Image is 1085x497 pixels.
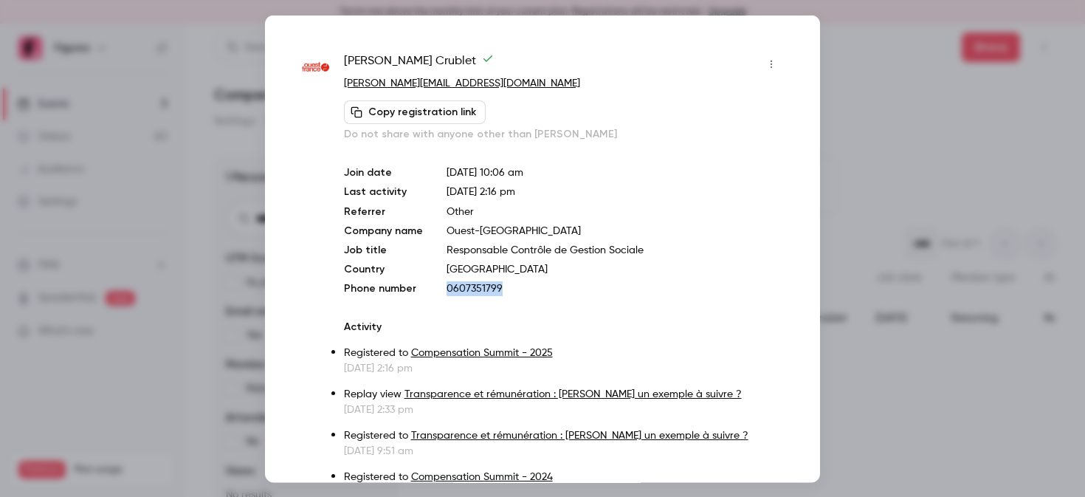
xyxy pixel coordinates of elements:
[411,471,553,481] a: Compensation Summit - 2024
[344,78,580,88] a: [PERSON_NAME][EMAIL_ADDRESS][DOMAIN_NAME]
[344,100,486,123] button: Copy registration link
[344,223,423,238] p: Company name
[344,319,783,334] p: Activity
[344,52,494,75] span: [PERSON_NAME] Crublet
[344,386,783,402] p: Replay view
[344,345,783,360] p: Registered to
[344,126,783,141] p: Do not share with anyone other than [PERSON_NAME]
[344,428,783,443] p: Registered to
[404,388,742,399] a: Transparence et rémunération : [PERSON_NAME] un exemple à suivre ?
[344,402,783,417] p: [DATE] 2:33 pm
[344,469,783,484] p: Registered to
[447,186,515,196] span: [DATE] 2:16 pm
[302,53,329,80] img: ouest-france.fr
[447,204,783,219] p: Other
[344,443,783,458] p: [DATE] 9:51 am
[447,242,783,257] p: Responsable Contrôle de Gestion Sociale
[447,165,783,179] p: [DATE] 10:06 am
[447,261,783,276] p: [GEOGRAPHIC_DATA]
[344,360,783,375] p: [DATE] 2:16 pm
[411,347,553,357] a: Compensation Summit - 2025
[344,242,423,257] p: Job title
[411,430,748,440] a: Transparence et rémunération : [PERSON_NAME] un exemple à suivre ?
[344,165,423,179] p: Join date
[344,281,423,295] p: Phone number
[344,204,423,219] p: Referrer
[447,223,783,238] p: Ouest-[GEOGRAPHIC_DATA]
[344,261,423,276] p: Country
[344,184,423,199] p: Last activity
[447,281,783,295] p: 0607351799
